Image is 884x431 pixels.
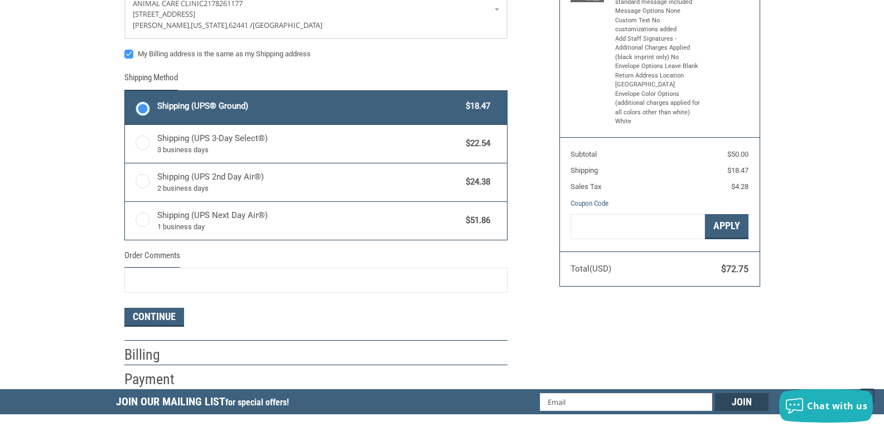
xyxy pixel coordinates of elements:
[571,182,601,191] span: Sales Tax
[124,50,508,59] label: My Billing address is the same as my Shipping address
[157,183,461,194] span: 2 business days
[461,100,491,113] span: $18.47
[133,9,195,19] span: [STREET_ADDRESS]
[571,264,611,274] span: Total (USD)
[807,400,867,412] span: Chat with us
[157,100,461,113] span: Shipping (UPS® Ground)
[571,166,598,175] span: Shipping
[124,71,178,90] legend: Shipping Method
[615,90,702,127] li: Envelope Color Options (additional charges applied for all colors other than white) White
[461,137,491,150] span: $22.54
[157,209,461,233] span: Shipping (UPS Next Day Air®)
[705,214,748,239] button: Apply
[157,221,461,233] span: 1 business day
[615,16,702,35] li: Custom Text No customizations added
[461,214,491,227] span: $51.86
[461,176,491,188] span: $24.38
[116,389,294,418] h5: Join Our Mailing List
[715,393,769,411] input: Join
[615,62,702,71] li: Envelope Options Leave Blank
[571,150,597,158] span: Subtotal
[225,397,289,408] span: for special offers!
[779,389,873,423] button: Chat with us
[615,35,702,62] li: Add Staff Signatures - Additional Charges Applied (black imprint only) No
[133,20,191,30] span: [PERSON_NAME],
[731,182,748,191] span: $4.28
[727,150,748,158] span: $50.00
[157,171,461,194] span: Shipping (UPS 2nd Day Air®)
[124,308,184,327] button: Continue
[615,71,702,90] li: Return Address Location [GEOGRAPHIC_DATA]
[157,144,461,156] span: 3 business days
[191,20,229,30] span: [US_STATE],
[571,214,705,239] input: Gift Certificate or Coupon Code
[721,264,748,274] span: $72.75
[124,370,190,389] h2: Payment
[540,393,712,411] input: Email
[229,20,253,30] span: 62441 /
[124,249,180,268] legend: Order Comments
[615,7,702,16] li: Message Options None
[157,132,461,156] span: Shipping (UPS 3-Day Select®)
[124,346,190,364] h2: Billing
[253,20,322,30] span: [GEOGRAPHIC_DATA]
[727,166,748,175] span: $18.47
[571,199,608,207] a: Coupon Code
